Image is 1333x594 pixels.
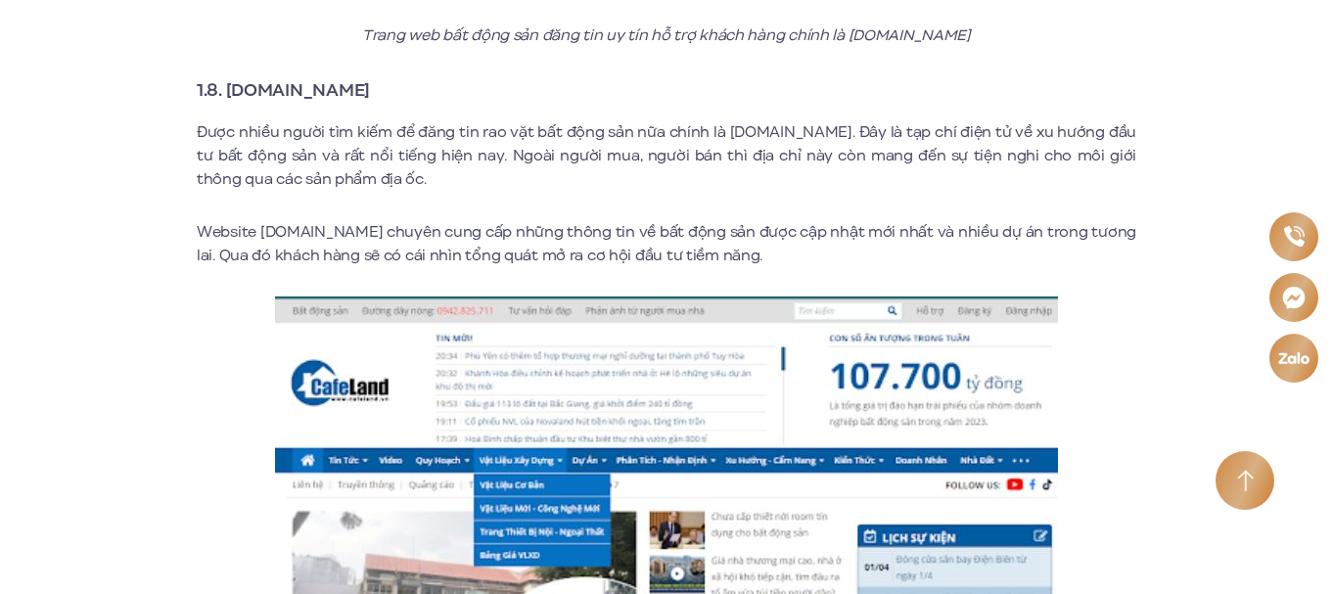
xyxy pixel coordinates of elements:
[362,24,971,46] em: Trang web bất động sản đăng tin uy tín hỗ trợ khách hàng chính là [DOMAIN_NAME]
[1283,226,1305,248] img: Phone icon
[1277,351,1310,364] img: Zalo icon
[197,120,1136,191] p: Được nhiều người tìm kiếm để đăng tin rao vặt bất động sản nữa chính là [DOMAIN_NAME]. Đây là tạp...
[1281,285,1306,309] img: Messenger icon
[197,77,370,103] strong: 1.8. [DOMAIN_NAME]
[1237,470,1254,492] img: Arrow icon
[197,220,1136,267] p: Website [DOMAIN_NAME] chuyên cung cấp những thông tin về bất động sản được cập nhật mới nhất và n...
